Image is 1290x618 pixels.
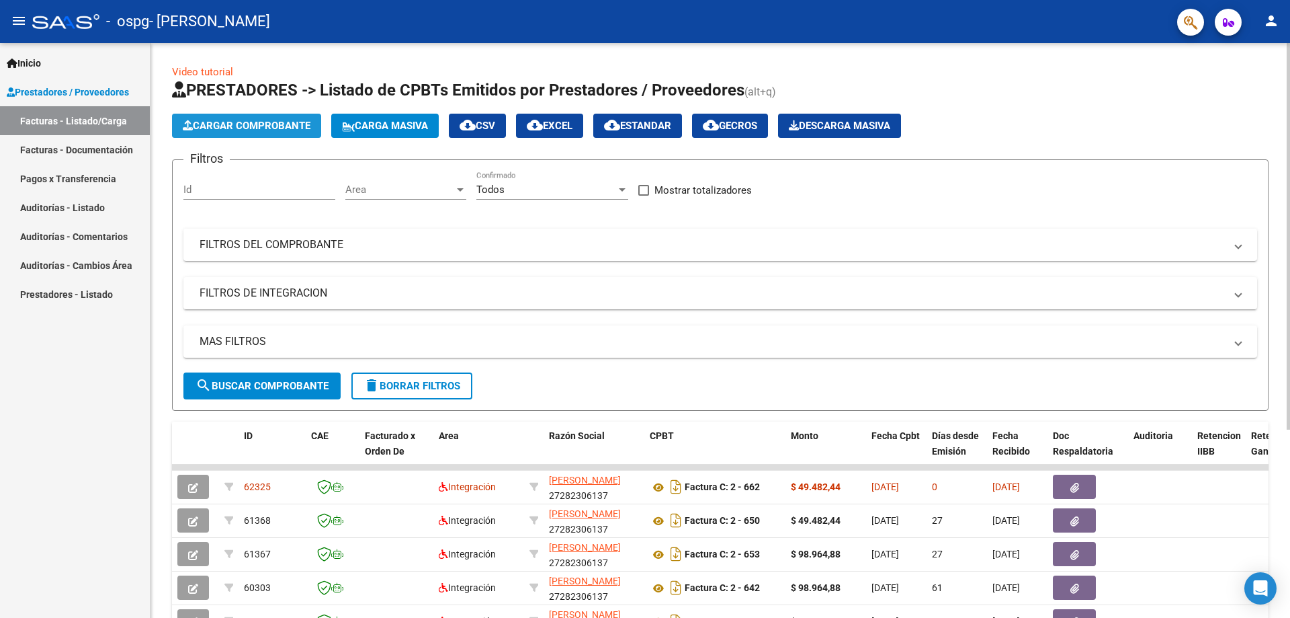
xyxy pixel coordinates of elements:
[331,114,439,138] button: Carga Masiva
[7,85,129,100] span: Prestadores / Proveedores
[549,508,621,519] span: [PERSON_NAME]
[476,184,505,196] span: Todos
[306,422,359,481] datatable-header-cell: CAE
[200,286,1225,301] mat-panel-title: FILTROS DE INTEGRACION
[183,149,230,168] h3: Filtros
[244,515,271,526] span: 61368
[593,114,682,138] button: Estandar
[1128,422,1192,481] datatable-header-cell: Auditoria
[200,334,1225,349] mat-panel-title: MAS FILTROS
[667,476,685,498] i: Descargar documento
[871,430,920,441] span: Fecha Cpbt
[778,114,901,138] button: Descarga Masiva
[932,515,943,526] span: 27
[363,377,380,393] mat-icon: delete
[342,120,428,132] span: Carga Masiva
[1192,422,1246,481] datatable-header-cell: Retencion IIBB
[932,549,943,559] span: 27
[460,120,495,132] span: CSV
[549,574,639,602] div: 27282306137
[992,430,1030,457] span: Fecha Recibido
[703,117,719,133] mat-icon: cloud_download
[685,516,760,527] strong: Factura C: 2 - 650
[196,380,329,392] span: Buscar Comprobante
[604,120,671,132] span: Estandar
[183,373,341,399] button: Buscar Comprobante
[439,582,496,593] span: Integración
[667,543,685,565] i: Descargar documento
[200,237,1225,252] mat-panel-title: FILTROS DEL COMPROBANTE
[172,66,233,78] a: Video tutorial
[439,515,496,526] span: Integración
[871,515,899,526] span: [DATE]
[744,85,776,98] span: (alt+q)
[791,515,841,526] strong: $ 49.482,44
[549,542,621,553] span: [PERSON_NAME]
[433,422,524,481] datatable-header-cell: Area
[149,7,270,36] span: - [PERSON_NAME]
[549,430,605,441] span: Razón Social
[196,377,212,393] mat-icon: search
[244,582,271,593] span: 60303
[927,422,987,481] datatable-header-cell: Días desde Emisión
[1244,572,1277,605] div: Open Intercom Messenger
[791,481,841,492] strong: $ 49.482,44
[439,481,496,492] span: Integración
[1133,430,1173,441] span: Auditoria
[871,582,899,593] span: [DATE]
[685,549,760,560] strong: Factura C: 2 - 653
[644,422,785,481] datatable-header-cell: CPBT
[692,114,768,138] button: Gecros
[667,510,685,531] i: Descargar documento
[549,540,639,568] div: 27282306137
[992,549,1020,559] span: [DATE]
[439,549,496,559] span: Integración
[460,117,476,133] mat-icon: cloud_download
[685,482,760,493] strong: Factura C: 2 - 662
[1053,430,1113,457] span: Doc Respaldatoria
[866,422,927,481] datatable-header-cell: Fecha Cpbt
[516,114,583,138] button: EXCEL
[239,422,306,481] datatable-header-cell: ID
[778,114,901,138] app-download-masive: Descarga masiva de comprobantes (adjuntos)
[667,577,685,598] i: Descargar documento
[365,430,415,457] span: Facturado x Orden De
[549,475,621,486] span: [PERSON_NAME]
[932,430,979,457] span: Días desde Emisión
[311,430,329,441] span: CAE
[172,81,744,100] span: PRESTADORES -> Listado de CPBTs Emitidos por Prestadores / Proveedores
[785,422,866,481] datatable-header-cell: Monto
[685,583,760,594] strong: Factura C: 2 - 642
[1197,430,1241,457] span: Retencion IIBB
[106,7,149,36] span: - ospg
[244,481,271,492] span: 62325
[987,422,1047,481] datatable-header-cell: Fecha Recibido
[183,277,1257,309] mat-expansion-panel-header: FILTROS DE INTEGRACION
[654,182,752,198] span: Mostrar totalizadores
[172,114,321,138] button: Cargar Comprobante
[992,582,1020,593] span: [DATE]
[932,582,943,593] span: 61
[527,117,543,133] mat-icon: cloud_download
[549,576,621,586] span: [PERSON_NAME]
[789,120,890,132] span: Descarga Masiva
[439,430,459,441] span: Area
[871,481,899,492] span: [DATE]
[527,120,572,132] span: EXCEL
[604,117,620,133] mat-icon: cloud_download
[791,430,818,441] span: Monto
[359,422,433,481] datatable-header-cell: Facturado x Orden De
[244,549,271,559] span: 61367
[932,481,937,492] span: 0
[549,473,639,501] div: 27282306137
[7,56,41,71] span: Inicio
[544,422,644,481] datatable-header-cell: Razón Social
[183,325,1257,358] mat-expansion-panel-header: MAS FILTROS
[650,430,674,441] span: CPBT
[549,506,639,535] div: 27282306137
[449,114,506,138] button: CSV
[183,120,310,132] span: Cargar Comprobante
[244,430,253,441] span: ID
[703,120,757,132] span: Gecros
[791,549,841,559] strong: $ 98.964,88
